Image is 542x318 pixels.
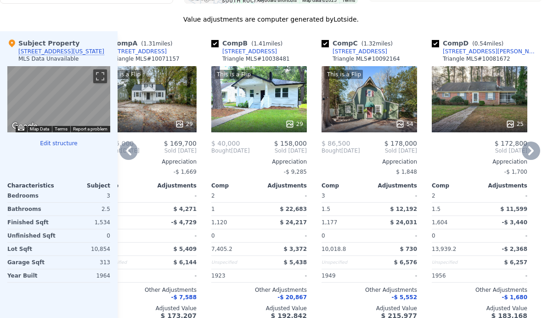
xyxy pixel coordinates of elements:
[285,119,303,129] div: 29
[211,246,232,252] span: 7,405.2
[371,229,417,242] div: -
[506,119,524,129] div: 25
[261,189,307,202] div: -
[7,256,57,269] div: Garage Sqft
[432,269,478,282] div: 1956
[7,203,57,216] div: Bathrooms
[149,182,197,189] div: Adjustments
[211,203,257,216] div: 1
[432,48,538,55] a: [STREET_ADDRESS][PERSON_NAME]
[432,233,435,239] span: 0
[392,294,417,301] span: -$ 5,552
[174,246,197,252] span: $ 5,409
[7,182,59,189] div: Characteristics
[322,256,367,269] div: Unspecified
[30,126,49,132] button: Map Data
[432,39,507,48] div: Comp D
[432,305,527,312] div: Adjusted Value
[259,182,307,189] div: Adjustments
[10,120,40,132] a: Open this area in Google Maps (opens a new window)
[101,182,149,189] div: Comp
[61,216,110,229] div: 1,534
[322,147,360,154] div: [DATE]
[55,126,68,131] a: Terms (opens in new tab)
[112,55,180,62] div: Triangle MLS # 10071157
[481,229,527,242] div: -
[432,219,447,226] span: 1,604
[7,243,57,256] div: Lot Sqft
[7,39,79,48] div: Subject Property
[73,126,107,131] a: Report a problem
[322,203,367,216] div: 1.5
[140,147,197,154] span: Sold [DATE]
[174,169,197,175] span: -$ 1,669
[211,305,307,312] div: Adjusted Value
[101,269,147,282] div: 1948
[211,219,227,226] span: 1,120
[211,269,257,282] div: 1923
[322,147,341,154] span: Bought
[101,48,167,55] a: [STREET_ADDRESS]
[500,206,527,212] span: $ 11,599
[322,305,417,312] div: Adjusted Value
[322,193,325,199] span: 3
[101,305,197,312] div: Adjusted Value
[211,182,259,189] div: Comp
[143,40,156,47] span: 1.31
[432,147,527,154] span: Sold [DATE]
[7,140,110,147] button: Edit structure
[171,294,197,301] span: -$ 7,588
[432,286,527,294] div: Other Adjustments
[396,169,417,175] span: $ 1,848
[284,259,307,266] span: $ 5,438
[7,66,110,132] div: Map
[175,119,193,129] div: 29
[61,256,110,269] div: 313
[211,193,215,199] span: 2
[7,189,57,202] div: Bedrooms
[280,219,307,226] span: $ 24,217
[151,269,197,282] div: -
[215,70,253,79] div: This is a Flip
[474,40,487,47] span: 0.54
[322,140,350,147] span: $ 86,500
[504,169,527,175] span: -$ 1,700
[504,259,527,266] span: $ 6,257
[277,294,307,301] span: -$ 20,867
[101,286,197,294] div: Other Adjustments
[469,40,507,47] span: ( miles)
[502,246,527,252] span: -$ 2,368
[280,206,307,212] span: $ 22,683
[61,229,110,242] div: 0
[151,189,197,202] div: -
[101,203,147,216] div: 2
[211,158,307,165] div: Appreciation
[250,147,307,154] span: Sold [DATE]
[322,219,337,226] span: 1,177
[322,39,396,48] div: Comp C
[18,55,79,62] div: MLS Data Unavailable
[360,147,417,154] span: Sold [DATE]
[101,140,134,147] span: $ 115,000
[322,246,346,252] span: 10,018.8
[7,216,57,229] div: Finished Sqft
[390,206,417,212] span: $ 12,192
[248,40,286,47] span: ( miles)
[432,203,478,216] div: 1.5
[443,55,510,62] div: Triangle MLS # 10081672
[7,66,110,132] div: Street View
[432,193,435,199] span: 2
[61,243,110,256] div: 10,854
[371,269,417,282] div: -
[93,69,107,83] button: Toggle fullscreen view
[390,219,417,226] span: $ 24,031
[443,48,538,55] div: [STREET_ADDRESS][PERSON_NAME]
[59,182,110,189] div: Subject
[211,286,307,294] div: Other Adjustments
[211,147,250,154] div: [DATE]
[7,229,57,242] div: Unfinished Sqft
[322,158,417,165] div: Appreciation
[101,39,176,48] div: Comp A
[261,229,307,242] div: -
[211,39,286,48] div: Comp B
